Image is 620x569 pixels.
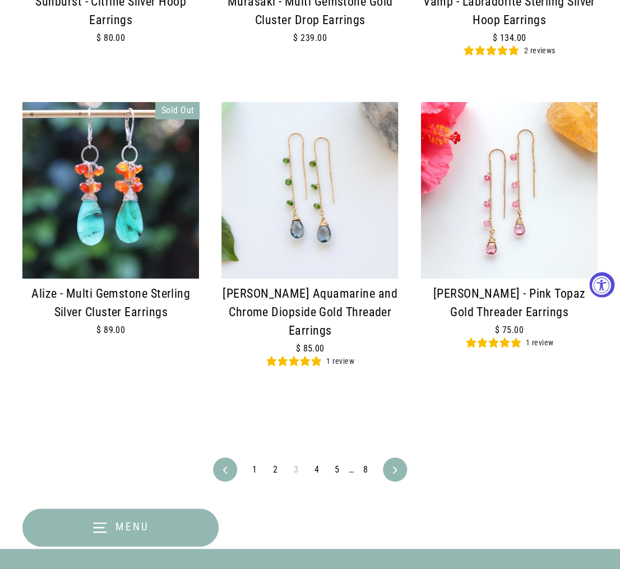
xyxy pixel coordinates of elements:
[22,102,199,279] img: Alize - Multi Gemstone Sterling Silver Cluster Earrings alt image | Breathe Autumn Rain Artisan J...
[589,272,614,297] button: Accessibility Widget, click to open
[22,508,219,547] button: Menu
[96,325,125,335] span: $ 89.00
[155,102,200,119] div: Sold Out
[286,461,304,479] span: 3
[524,45,555,57] div: 2 reviews
[22,285,199,322] div: Alize - Multi Gemstone Sterling Silver Cluster Earrings
[266,461,284,479] a: 2
[266,355,354,367] div: 5 stars, 1 ratings
[293,33,327,43] span: $ 239.00
[421,285,598,322] div: [PERSON_NAME] - Pink Topaz Gold Threader Earrings
[96,33,125,43] span: $ 80.00
[115,520,150,533] span: Menu
[221,102,398,279] img: Mathilde - Moss Aquamarine and Chrome Diopside Gold Threader Earrings main image | Breathe Autumn...
[493,33,526,43] span: $ 134.00
[465,337,554,349] div: 5 stars, 1 ratings
[421,102,598,279] img: Clara - Pink Topaz Gold Threader Earrings main image | Breathe Autumn Rain Artisan Jewelry
[295,343,324,354] span: $ 85.00
[526,337,554,349] div: 1 review
[307,461,325,479] a: 4
[495,325,524,335] span: $ 75.00
[246,461,263,479] a: 1
[463,45,555,57] div: 5 stars, 2 ratings
[22,102,199,356] a: Alize - Multi Gemstone Sterling Silver Cluster Earrings alt image | Breathe Autumn Rain Artisan J...
[328,461,346,479] a: 5
[221,102,398,390] a: Mathilde - Moss Aquamarine and Chrome Diopside Gold Threader Earrings main image | Breathe Autumn...
[326,355,354,367] div: 1 review
[421,102,598,372] a: Clara - Pink Topaz Gold Threader Earrings main image | Breathe Autumn Rain Artisan Jewelry [PERSO...
[349,465,354,474] span: …
[357,461,374,479] a: 8
[221,285,398,340] div: [PERSON_NAME] Aquamarine and Chrome Diopside Gold Threader Earrings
